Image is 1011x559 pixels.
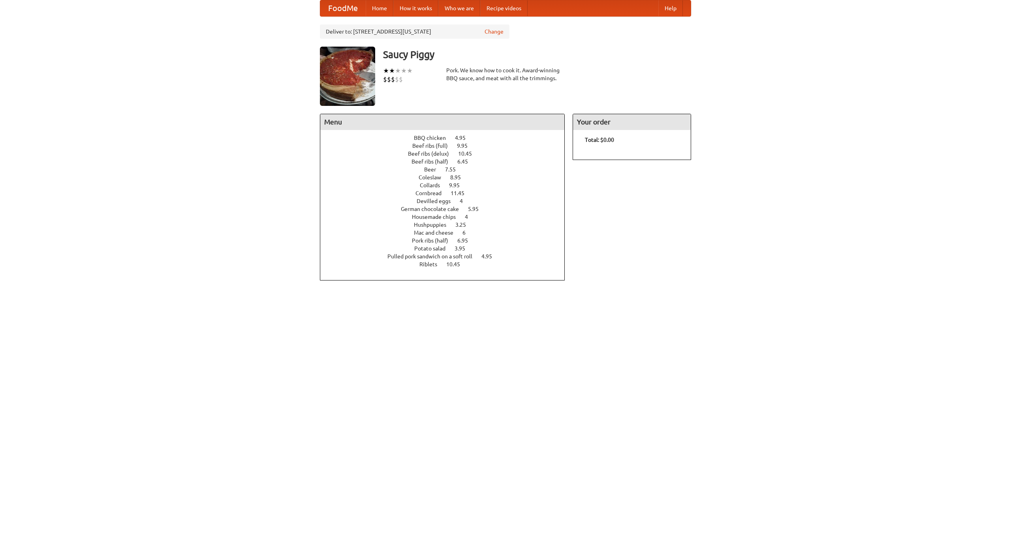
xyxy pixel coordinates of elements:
a: German chocolate cake 5.95 [401,206,493,212]
a: Who we are [438,0,480,16]
span: Beer [424,166,444,173]
a: How it works [393,0,438,16]
li: ★ [383,66,389,75]
a: Beef ribs (full) 9.95 [412,143,482,149]
a: Coleslaw 8.95 [419,174,475,181]
span: 9.95 [457,143,475,149]
li: ★ [401,66,407,75]
a: Cornbread 11.45 [415,190,479,196]
span: Collards [420,182,448,188]
span: Housemade chips [412,214,464,220]
a: Pulled pork sandwich on a soft roll 4.95 [387,253,507,260]
span: 10.45 [458,151,480,157]
div: Deliver to: [STREET_ADDRESS][US_STATE] [320,24,509,39]
a: Help [658,0,683,16]
a: Beer 7.55 [424,166,470,173]
span: BBQ chicken [414,135,454,141]
a: Hushpuppies 3.25 [414,222,481,228]
a: Devilled eggs 4 [417,198,477,204]
li: ★ [389,66,395,75]
span: 8.95 [450,174,469,181]
span: Beef ribs (half) [412,158,456,165]
li: $ [391,75,395,84]
span: Beef ribs (full) [412,143,456,149]
a: FoodMe [320,0,366,16]
span: 3.25 [455,222,474,228]
a: Riblets 10.45 [419,261,475,267]
a: Beef ribs (half) 6.45 [412,158,483,165]
span: 6.45 [457,158,476,165]
li: $ [387,75,391,84]
span: 6.95 [457,237,476,244]
span: 10.45 [446,261,468,267]
span: Beef ribs (delux) [408,151,457,157]
span: 7.55 [445,166,464,173]
span: German chocolate cake [401,206,467,212]
span: Devilled eggs [417,198,459,204]
a: Recipe videos [480,0,528,16]
b: Total: $0.00 [585,137,614,143]
a: Potato salad 3.95 [414,245,480,252]
h4: Your order [573,114,691,130]
span: 4 [465,214,476,220]
a: Change [485,28,504,36]
span: Riblets [419,261,445,267]
a: BBQ chicken 4.95 [414,135,480,141]
span: Mac and cheese [414,230,461,236]
span: 4.95 [455,135,474,141]
span: Cornbread [415,190,449,196]
li: ★ [395,66,401,75]
li: $ [383,75,387,84]
a: Beef ribs (delux) 10.45 [408,151,487,157]
li: $ [395,75,399,84]
span: Pulled pork sandwich on a soft roll [387,253,480,260]
span: Pork ribs (half) [412,237,456,244]
div: Pork. We know how to cook it. Award-winning BBQ sauce, and meat with all the trimmings. [446,66,565,82]
h3: Saucy Piggy [383,47,691,62]
span: 6 [462,230,474,236]
a: Home [366,0,393,16]
span: 9.95 [449,182,468,188]
a: Mac and cheese 6 [414,230,480,236]
li: ★ [407,66,413,75]
a: Collards 9.95 [420,182,474,188]
a: Pork ribs (half) 6.95 [412,237,483,244]
span: 5.95 [468,206,487,212]
h4: Menu [320,114,564,130]
li: $ [399,75,403,84]
span: 4 [460,198,471,204]
span: Hushpuppies [414,222,454,228]
span: Potato salad [414,245,453,252]
span: 11.45 [451,190,472,196]
span: 3.95 [455,245,473,252]
a: Housemade chips 4 [412,214,483,220]
span: Coleslaw [419,174,449,181]
img: angular.jpg [320,47,375,106]
span: 4.95 [481,253,500,260]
